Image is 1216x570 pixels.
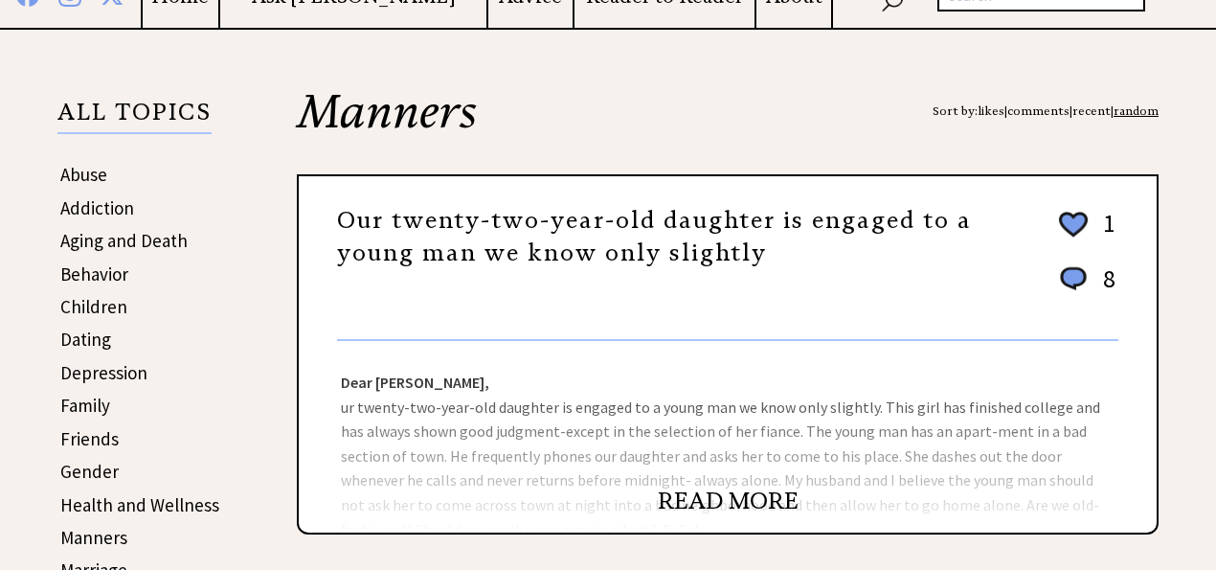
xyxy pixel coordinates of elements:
[60,196,134,219] a: Addiction
[60,229,188,252] a: Aging and Death
[60,262,128,285] a: Behavior
[299,341,1157,533] div: ur twenty-two-year-old daughter is engaged to a young man we know only slightly. This girl has fi...
[297,88,1159,174] h2: Manners
[57,102,212,134] p: ALL TOPICS
[1007,103,1070,118] a: comments
[1072,103,1111,118] a: recent
[60,493,219,516] a: Health and Wellness
[1093,262,1116,313] td: 8
[1093,207,1116,261] td: 1
[60,163,107,186] a: Abuse
[337,206,972,267] a: Our twenty-two-year-old daughter is engaged to a young man we know only slightly
[60,295,127,318] a: Children
[60,394,110,417] a: Family
[60,427,119,450] a: Friends
[60,361,147,384] a: Depression
[1056,263,1091,294] img: message_round%201.png
[978,103,1004,118] a: likes
[1114,103,1159,118] a: random
[1056,208,1091,241] img: heart_outline%202.png
[658,487,799,515] a: READ MORE
[60,526,127,549] a: Manners
[341,373,489,392] strong: Dear [PERSON_NAME],
[933,88,1159,134] div: Sort by: | | |
[60,460,119,483] a: Gender
[60,328,111,351] a: Dating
